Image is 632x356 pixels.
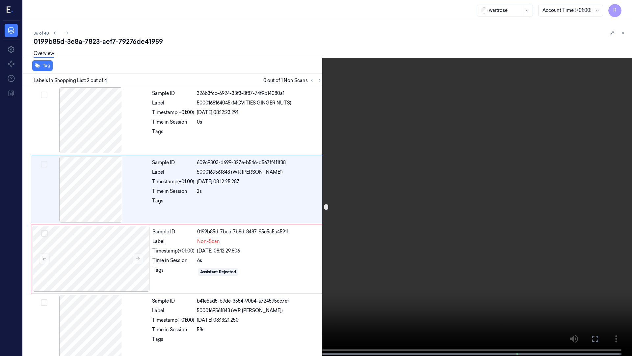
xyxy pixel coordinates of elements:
span: Non-Scan [197,238,220,245]
button: Select row [41,161,47,167]
div: 0199b85d-3e8a-7823-aef7-79276de41959 [34,37,627,46]
div: Assistant Rejected [200,269,236,275]
div: Sample ID [152,159,194,166]
span: Labels In Shopping List: 2 out of 4 [34,77,107,84]
button: Select row [41,299,47,306]
div: 0s [197,119,322,126]
div: 0199b85d-7bee-7b8d-8487-95c5a5a45911 [197,228,322,235]
button: Select row [41,92,47,98]
button: Tag [32,60,53,71]
div: Timestamp (+01:00) [152,317,194,324]
div: Tags [152,197,194,208]
div: Tags [152,128,194,139]
div: Tags [152,336,194,346]
div: Sample ID [152,90,194,97]
div: Time in Session [152,188,194,195]
div: Label [152,238,195,245]
span: 36 of 40 [34,30,49,36]
button: Select row [41,230,48,237]
div: Time in Session [152,326,194,333]
div: [DATE] 08:13:21.250 [197,317,322,324]
div: Timestamp (+01:00) [152,178,194,185]
div: Sample ID [152,228,195,235]
div: 58s [197,326,322,333]
div: Timestamp (+01:00) [152,248,195,254]
div: Time in Session [152,257,195,264]
div: [DATE] 08:12:25.287 [197,178,322,185]
div: b41e5ad5-b9de-3554-90b4-a724595cc7ef [197,298,322,305]
span: 5000169561843 (WR [PERSON_NAME]) [197,307,283,314]
button: R [608,4,621,17]
div: [DATE] 08:12:29.806 [197,248,322,254]
div: Label [152,100,194,106]
div: Timestamp (+01:00) [152,109,194,116]
div: Time in Session [152,119,194,126]
div: 609c9303-d699-327e-b546-d567ff411f38 [197,159,322,166]
div: Label [152,307,194,314]
div: Label [152,169,194,176]
span: 5000169561843 (WR [PERSON_NAME]) [197,169,283,176]
a: Overview [34,50,54,58]
span: 5000168164045 (MCVITIES GINGER NUTS) [197,100,291,106]
span: 0 out of 1 Non Scans [263,76,324,84]
div: 2s [197,188,322,195]
div: 326b3fcc-6924-33f3-8f87-74f9b14080a1 [197,90,322,97]
div: 6s [197,257,322,264]
div: Tags [152,267,195,277]
div: [DATE] 08:12:23.291 [197,109,322,116]
div: Sample ID [152,298,194,305]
